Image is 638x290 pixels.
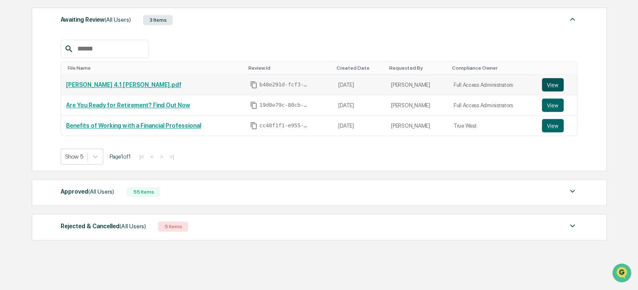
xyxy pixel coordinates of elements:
[386,75,449,95] td: [PERSON_NAME]
[28,64,137,72] div: Start new chat
[5,102,57,117] a: 🖐️Preclearance
[542,98,564,112] button: View
[66,81,181,88] a: [PERSON_NAME] 4.1 [PERSON_NAME].pdf
[542,98,572,112] a: View
[542,78,564,91] button: View
[567,221,577,231] img: caret
[333,75,386,95] td: [DATE]
[17,105,54,113] span: Preclearance
[57,102,107,117] a: 🗄️Attestations
[337,65,383,71] div: Toggle SortBy
[143,15,173,25] div: 3 Items
[8,122,15,129] div: 🔎
[17,121,53,129] span: Data Lookup
[542,78,572,91] a: View
[544,65,574,71] div: Toggle SortBy
[61,14,130,25] div: Awaiting Review
[333,116,386,136] td: [DATE]
[61,186,114,197] div: Approved
[259,102,309,108] span: 19d0e79c-80cb-4e6e-b4b7-4a6d7cc9a275
[68,65,242,71] div: Toggle SortBy
[611,262,634,285] iframe: Open customer support
[386,95,449,116] td: [PERSON_NAME]
[28,72,106,79] div: We're available if you need us!
[158,222,188,232] div: 5 Items
[449,116,537,136] td: True West
[105,16,130,23] span: (All Users)
[8,64,23,79] img: 1746055101610-c473b297-6a78-478c-a979-82029cc54cd1
[567,14,577,24] img: caret
[66,102,190,108] a: Are You Ready for Retirement? Find Out Now
[542,119,572,132] a: View
[259,122,309,129] span: cc48f1f1-e955-4d97-a88e-47c6a179c046
[5,118,56,133] a: 🔎Data Lookup
[250,122,258,129] span: Copy Id
[389,65,445,71] div: Toggle SortBy
[127,187,160,197] div: 55 Items
[386,116,449,136] td: [PERSON_NAME]
[69,105,104,113] span: Attestations
[8,106,15,113] div: 🖐️
[61,221,145,232] div: Rejected & Cancelled
[22,38,138,47] input: Clear
[83,141,101,148] span: Pylon
[59,141,101,148] a: Powered byPylon
[250,81,258,88] span: Copy Id
[110,153,130,160] span: Page 1 of 1
[66,122,201,129] a: Benefits of Working with a Financial Professional
[452,65,533,71] div: Toggle SortBy
[167,153,176,160] button: >|
[333,95,386,116] td: [DATE]
[250,101,258,109] span: Copy Id
[567,186,577,196] img: caret
[542,119,564,132] button: View
[157,153,166,160] button: >
[259,81,309,88] span: b48e291d-fcf3-443a-bbae-3d0c466a7f3e
[61,106,67,113] div: 🗄️
[137,153,146,160] button: |<
[449,95,537,116] td: Full Access Administrators
[148,153,156,160] button: <
[8,18,152,31] p: How can we help?
[449,75,537,95] td: Full Access Administrators
[142,66,152,76] button: Start new chat
[248,65,330,71] div: Toggle SortBy
[88,188,114,195] span: (All Users)
[120,223,145,229] span: (All Users)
